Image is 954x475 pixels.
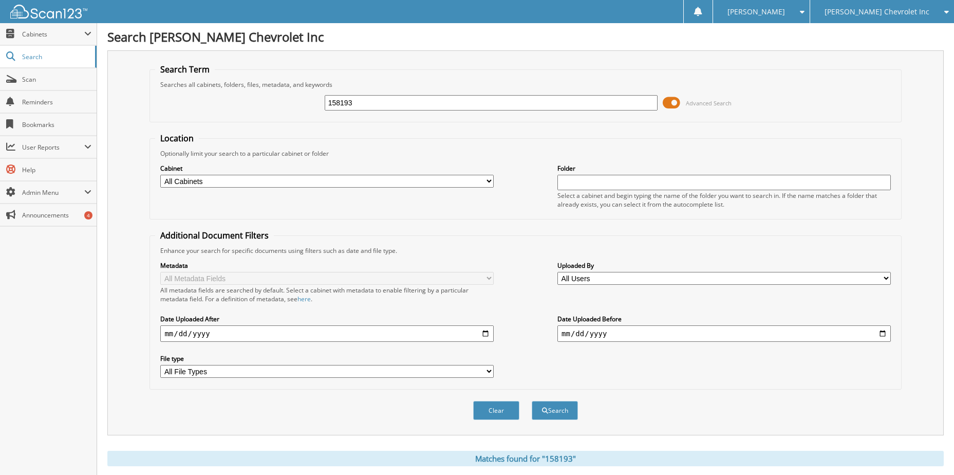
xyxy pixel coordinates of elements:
[160,286,494,303] div: All metadata fields are searched by default. Select a cabinet with metadata to enable filtering b...
[297,295,311,303] a: here
[532,401,578,420] button: Search
[160,315,494,323] label: Date Uploaded After
[557,315,891,323] label: Date Uploaded Before
[557,261,891,270] label: Uploaded By
[22,98,91,106] span: Reminders
[107,28,944,45] h1: Search [PERSON_NAME] Chevrolet Inc
[473,401,519,420] button: Clear
[160,164,494,173] label: Cabinet
[10,5,87,19] img: scan123-logo-white.svg
[155,246,895,255] div: Enhance your search for specific documents using filters such as date and file type.
[557,191,891,209] div: Select a cabinet and begin typing the name of the folder you want to search in. If the name match...
[22,30,84,39] span: Cabinets
[557,164,891,173] label: Folder
[155,149,895,158] div: Optionally limit your search to a particular cabinet or folder
[22,75,91,84] span: Scan
[160,261,494,270] label: Metadata
[155,64,215,75] legend: Search Term
[160,354,494,363] label: File type
[22,143,84,152] span: User Reports
[557,325,891,342] input: end
[22,120,91,129] span: Bookmarks
[155,230,274,241] legend: Additional Document Filters
[22,188,84,197] span: Admin Menu
[22,166,91,174] span: Help
[84,211,92,220] div: 4
[22,211,91,220] span: Announcements
[107,451,944,466] div: Matches found for "158193"
[686,99,732,107] span: Advanced Search
[155,80,895,89] div: Searches all cabinets, folders, files, metadata, and keywords
[22,52,90,61] span: Search
[825,9,929,15] span: [PERSON_NAME] Chevrolet Inc
[160,325,494,342] input: start
[155,133,199,144] legend: Location
[727,9,785,15] span: [PERSON_NAME]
